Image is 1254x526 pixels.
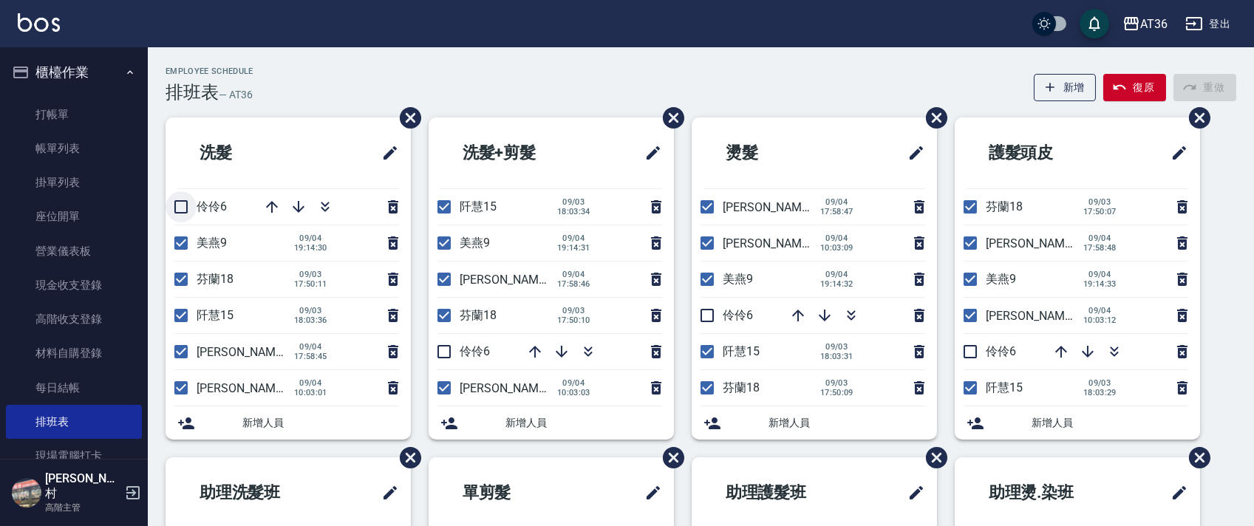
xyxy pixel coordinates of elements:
span: 芬蘭18 [986,199,1023,214]
span: 芬蘭18 [197,272,234,286]
span: 美燕9 [460,236,490,250]
span: 09/03 [820,342,853,352]
span: 阡慧15 [460,199,497,214]
span: 10:03:12 [1083,315,1117,325]
span: 09/04 [557,378,590,388]
span: 刪除班表 [1178,96,1213,140]
span: [PERSON_NAME]11 [460,273,562,287]
span: 19:14:30 [294,243,327,253]
span: 09/04 [820,233,853,243]
h2: Employee Schedule [166,66,253,76]
span: [PERSON_NAME]11 [197,345,299,359]
h2: 洗髮+剪髮 [440,126,596,180]
h2: 助理洗髮班 [177,466,337,519]
span: 17:50:10 [557,315,590,325]
span: 芬蘭18 [723,380,760,394]
span: 刪除班表 [652,96,686,140]
span: 新增人員 [769,415,925,431]
div: 新增人員 [166,406,411,440]
h2: 助理護髮班 [703,466,863,519]
button: 復原 [1103,74,1166,101]
span: 19:14:33 [1083,279,1117,289]
button: 櫃檯作業 [6,53,142,92]
span: [PERSON_NAME]11 [986,236,1088,250]
button: 新增 [1034,74,1097,101]
span: 09/03 [1083,197,1117,207]
span: 修改班表的標題 [372,135,399,171]
span: 17:50:11 [294,279,327,289]
span: [PERSON_NAME]16 [460,381,562,395]
span: 新增人員 [505,415,662,431]
span: 修改班表的標題 [635,135,662,171]
span: 17:50:09 [820,388,853,397]
span: 10:03:03 [557,388,590,397]
a: 座位開單 [6,199,142,233]
a: 帳單列表 [6,131,142,165]
a: 每日結帳 [6,371,142,405]
h6: — AT36 [219,87,253,103]
span: 修改班表的標題 [635,475,662,510]
span: 修改班表的標題 [1162,135,1188,171]
span: [PERSON_NAME]11 [723,200,825,214]
h2: 洗髮 [177,126,313,180]
span: 09/03 [294,270,327,279]
div: AT36 [1140,15,1168,33]
span: 19:14:32 [820,279,853,289]
span: 18:03:31 [820,352,853,361]
span: 18:03:36 [294,315,327,325]
span: 09/04 [820,197,853,207]
span: 阡慧15 [197,308,234,322]
span: 19:14:31 [557,243,590,253]
span: 刪除班表 [389,96,423,140]
span: 修改班表的標題 [899,475,925,510]
span: 09/04 [557,233,590,243]
h2: 燙髮 [703,126,839,180]
a: 營業儀表板 [6,234,142,268]
span: 17:50:07 [1083,207,1117,216]
h2: 單剪髮 [440,466,585,519]
button: save [1080,9,1109,38]
span: 17:58:48 [1083,243,1117,253]
a: 排班表 [6,405,142,439]
a: 現場電腦打卡 [6,439,142,473]
span: 17:58:46 [557,279,590,289]
div: 新增人員 [429,406,674,440]
span: 09/03 [557,306,590,315]
span: 10:03:09 [820,243,853,253]
span: 伶伶6 [723,308,753,322]
span: 18:03:34 [557,207,590,216]
span: 刪除班表 [915,436,950,479]
span: 新增人員 [1032,415,1188,431]
span: 阡慧15 [986,380,1023,394]
div: 新增人員 [692,406,937,440]
button: 登出 [1179,10,1236,38]
h3: 排班表 [166,82,219,103]
p: 高階主管 [45,501,120,514]
span: 伶伶6 [197,199,227,214]
img: Logo [18,13,60,32]
h2: 助理燙.染班 [967,466,1128,519]
span: 09/03 [294,306,327,315]
a: 現金收支登錄 [6,268,142,302]
span: 17:58:47 [820,207,853,216]
span: 09/03 [820,378,853,388]
span: 09/04 [294,378,327,388]
button: AT36 [1117,9,1173,39]
span: 09/04 [1083,270,1117,279]
a: 打帳單 [6,98,142,131]
div: 新增人員 [955,406,1200,440]
a: 高階收支登錄 [6,302,142,336]
span: [PERSON_NAME]16 [986,309,1088,323]
span: 新增人員 [242,415,399,431]
span: 刪除班表 [389,436,423,479]
span: 18:03:29 [1083,388,1117,397]
span: 10:03:01 [294,388,327,397]
span: 09/04 [1083,233,1117,243]
span: [PERSON_NAME]16 [197,381,299,395]
span: 美燕9 [723,272,753,286]
span: 刪除班表 [915,96,950,140]
h5: [PERSON_NAME]村 [45,471,120,501]
span: 09/04 [294,233,327,243]
a: 掛單列表 [6,165,142,199]
span: 修改班表的標題 [372,475,399,510]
